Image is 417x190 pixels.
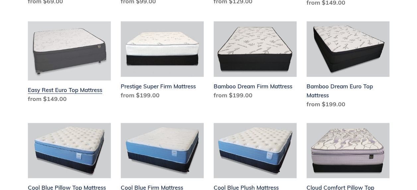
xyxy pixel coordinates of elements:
a: Bamboo Dream Euro Top Mattress [307,21,389,111]
a: Bamboo Dream Firm Mattress [214,21,297,102]
a: Easy Rest Euro Top Mattress [28,21,111,106]
a: Prestige Super Firm Mattress [121,21,204,102]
